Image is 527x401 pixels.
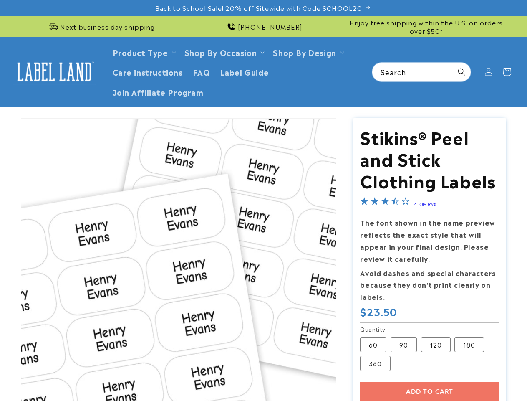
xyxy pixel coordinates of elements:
span: FAQ [193,67,210,76]
span: Join Affiliate Program [113,87,204,96]
strong: Avoid dashes and special characters because they don’t print clearly on labels. [360,268,496,302]
a: Care instructions [108,62,188,81]
span: Care instructions [113,67,183,76]
span: $23.50 [360,305,397,318]
summary: Product Type [108,42,179,62]
div: Announcement [21,16,180,37]
a: Product Type [113,46,168,58]
label: 90 [391,337,417,352]
h1: Stikins® Peel and Stick Clothing Labels [360,126,499,191]
summary: Shop By Occasion [179,42,268,62]
div: Announcement [347,16,506,37]
span: [PHONE_NUMBER] [238,23,303,31]
label: 120 [421,337,451,352]
label: 360 [360,356,391,371]
button: Search [452,63,471,81]
span: 3.5-star overall rating [360,198,409,208]
span: Label Guide [220,67,269,76]
a: FAQ [188,62,215,81]
label: 60 [360,337,386,352]
legend: Quantity [360,325,386,333]
span: Next business day shipping [60,23,155,31]
a: Shop By Design [273,46,336,58]
span: Enjoy free shipping within the U.S. on orders over $50* [347,18,506,35]
span: Shop By Occasion [184,47,257,57]
summary: Shop By Design [268,42,347,62]
img: Label Land [13,59,96,85]
a: Label Guide [215,62,274,81]
span: Back to School Sale! 20% off Sitewide with Code SCHOOL20 [155,4,362,12]
a: Join Affiliate Program [108,82,209,102]
div: Announcement [184,16,343,37]
label: 180 [454,337,484,352]
a: 4 Reviews [414,200,436,206]
strong: The font shown in the name preview reflects the exact style that will appear in your final design... [360,217,495,263]
a: Label Land [10,56,99,88]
